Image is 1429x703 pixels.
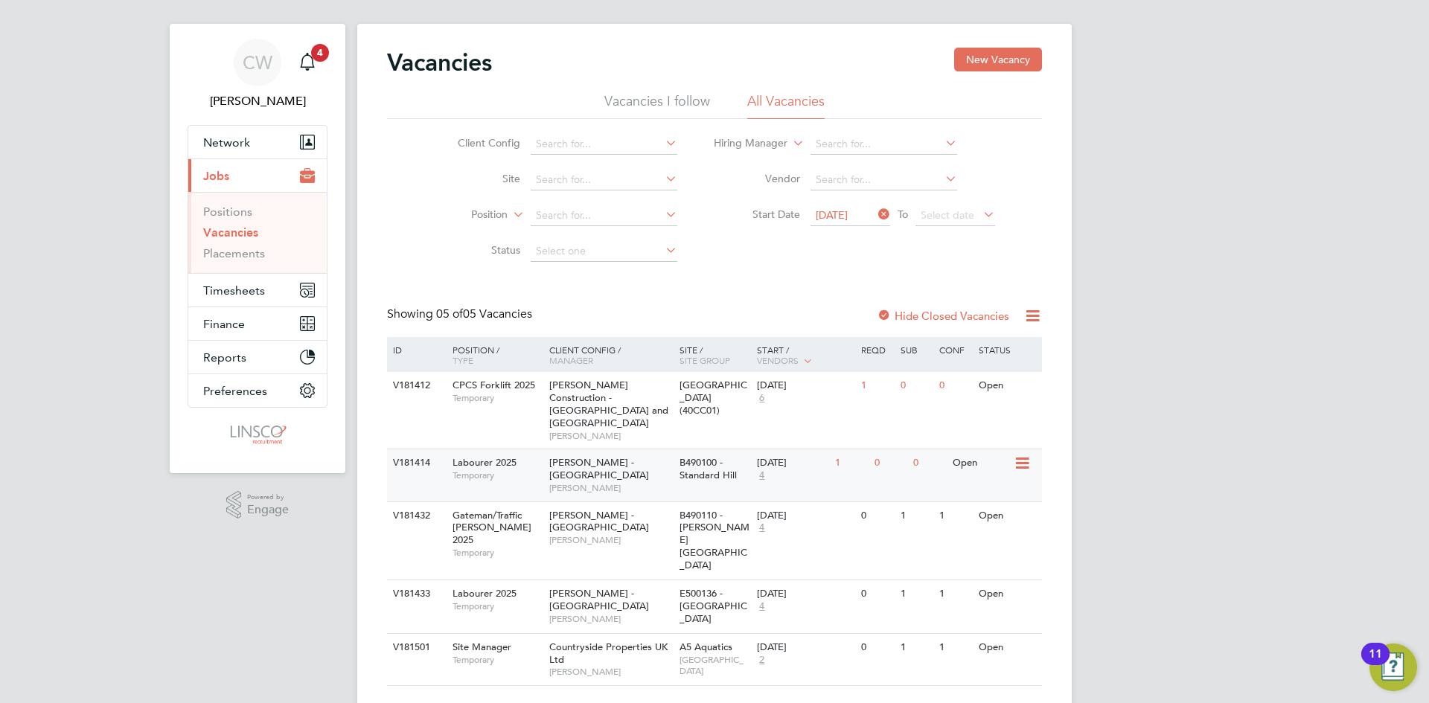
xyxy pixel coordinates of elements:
[188,192,327,273] div: Jobs
[549,641,668,666] span: Countryside Properties UK Ltd
[188,307,327,340] button: Finance
[680,641,732,653] span: A5 Aquatics
[757,641,854,654] div: [DATE]
[188,126,327,158] button: Network
[170,24,345,473] nav: Main navigation
[436,306,532,321] span: 05 Vacancies
[389,449,441,477] div: V181414
[531,170,677,190] input: Search for...
[436,306,463,321] span: 05 of
[714,172,800,185] label: Vendor
[1369,654,1382,673] div: 11
[422,208,508,222] label: Position
[311,44,329,62] span: 4
[757,510,854,522] div: [DATE]
[857,337,896,362] div: Reqd
[757,521,767,534] span: 4
[897,372,936,399] div: 0
[831,449,870,477] div: 1
[549,482,672,494] span: [PERSON_NAME]
[203,317,245,331] span: Finance
[188,341,327,373] button: Reports
[975,502,1040,530] div: Open
[897,634,936,661] div: 1
[243,53,272,72] span: CW
[811,134,957,155] input: Search for...
[188,159,327,192] button: Jobs
[188,92,327,110] span: Chloe Whittall
[921,208,974,222] span: Select date
[936,580,974,608] div: 1
[435,172,520,185] label: Site
[188,423,327,446] a: Go to home page
[453,600,542,612] span: Temporary
[857,502,896,530] div: 0
[549,534,672,546] span: [PERSON_NAME]
[453,587,517,600] span: Labourer 2025
[387,48,492,77] h2: Vacancies
[1369,643,1417,691] button: Open Resource Center, 11 new notifications
[453,392,542,404] span: Temporary
[435,243,520,257] label: Status
[975,634,1040,661] div: Open
[549,379,668,429] span: [PERSON_NAME] Construction - [GEOGRAPHIC_DATA] and [GEOGRAPHIC_DATA]
[747,92,825,119] li: All Vacancies
[203,135,250,150] span: Network
[453,547,542,559] span: Temporary
[936,502,974,530] div: 1
[247,491,289,504] span: Powered by
[714,208,800,221] label: Start Date
[757,469,767,482] span: 4
[680,587,747,625] span: E500136 - [GEOGRAPHIC_DATA]
[975,337,1040,362] div: Status
[453,509,531,547] span: Gateman/Traffic [PERSON_NAME] 2025
[757,654,767,667] span: 2
[680,456,737,481] span: B490100 - Standard Hill
[757,600,767,613] span: 4
[531,205,677,226] input: Search for...
[549,354,593,366] span: Manager
[389,372,441,399] div: V181412
[188,274,327,306] button: Timesheets
[757,354,799,366] span: Vendors
[757,457,828,469] div: [DATE]
[453,654,542,666] span: Temporary
[757,588,854,600] div: [DATE]
[893,205,912,224] span: To
[680,509,749,572] span: B490110 - [PERSON_NAME][GEOGRAPHIC_DATA]
[549,456,649,481] span: [PERSON_NAME] - [GEOGRAPHIC_DATA]
[549,613,672,625] span: [PERSON_NAME]
[453,379,535,391] span: CPCS Forklift 2025
[954,48,1042,71] button: New Vacancy
[203,225,258,240] a: Vacancies
[226,423,288,446] img: linsco-logo-retina.png
[389,634,441,661] div: V181501
[453,641,511,653] span: Site Manager
[871,449,909,477] div: 0
[389,337,441,362] div: ID
[857,634,896,661] div: 0
[857,580,896,608] div: 0
[909,449,948,477] div: 0
[897,580,936,608] div: 1
[936,337,974,362] div: Conf
[546,337,676,373] div: Client Config /
[753,337,857,374] div: Start /
[936,634,974,661] div: 1
[877,309,1009,323] label: Hide Closed Vacancies
[975,372,1040,399] div: Open
[203,384,267,398] span: Preferences
[247,504,289,516] span: Engage
[203,169,229,183] span: Jobs
[757,379,854,392] div: [DATE]
[203,205,252,219] a: Positions
[203,283,265,298] span: Timesheets
[389,580,441,608] div: V181433
[676,337,754,373] div: Site /
[435,136,520,150] label: Client Config
[292,39,322,86] a: 4
[757,392,767,405] span: 6
[604,92,710,119] li: Vacancies I follow
[897,337,936,362] div: Sub
[453,456,517,469] span: Labourer 2025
